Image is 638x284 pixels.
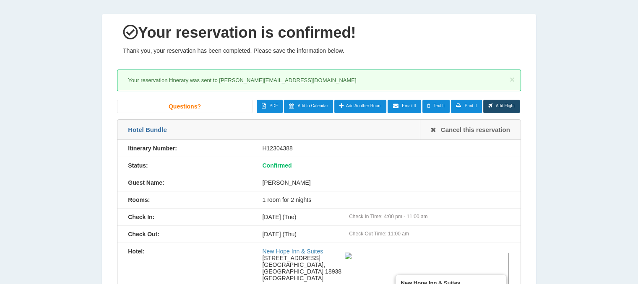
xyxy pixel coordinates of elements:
div: Guest Name: [117,179,252,186]
a: PDF [257,100,283,113]
span: Add to Calendar [298,103,328,108]
div: [DATE] (Thu) [252,231,520,238]
a: Questions? [117,100,252,113]
span: Hotel Bundle [128,126,167,133]
div: [DATE] (Tue) [252,214,520,220]
div: Rooms: [117,196,252,203]
span: Print It [465,103,477,108]
span: Add Flight [496,103,515,108]
div: Check In: [117,214,252,220]
div: 1 room for 2 nights [252,196,520,203]
div: [PERSON_NAME] [252,179,520,186]
div: Status: [117,162,252,169]
span: PDF [269,103,278,108]
div: Check Out Time: 11:00 am [349,231,510,237]
span: Add Another Room [346,103,382,108]
button: × [510,75,515,84]
a: Print It [451,100,482,113]
span: Questions? [169,103,201,110]
div: H12304388 [252,145,520,152]
a: Text It [422,100,450,113]
div: Hotel: [117,248,252,255]
a: Add Another Room [334,100,387,113]
span: Email It [402,103,416,108]
p: Thank you, your reservation has been completed. Please save the information below. [123,47,515,54]
a: Cancel this reservation [420,120,521,139]
div: Check Out: [117,231,252,238]
span: Text It [433,103,445,108]
a: New Hope Inn & Suites [262,248,323,255]
div: Itinerary Number: [117,145,252,152]
img: 21edc81e-4df2-47df-98b7-bfe4593b1812 [345,253,352,259]
h1: Your reservation is confirmed! [123,24,515,41]
a: Add to Calendar [284,100,333,113]
div: Confirmed [252,162,520,169]
a: Email It [388,100,421,113]
div: Check In Time: 4:00 pm - 11:00 am [349,214,510,219]
div: [STREET_ADDRESS] [GEOGRAPHIC_DATA], [GEOGRAPHIC_DATA] 18938 [GEOGRAPHIC_DATA] [262,248,345,281]
a: Add Flight [483,100,520,113]
span: Your reservation itinerary was sent to [PERSON_NAME][EMAIL_ADDRESS][DOMAIN_NAME] [128,77,356,83]
span: Help [19,6,36,13]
